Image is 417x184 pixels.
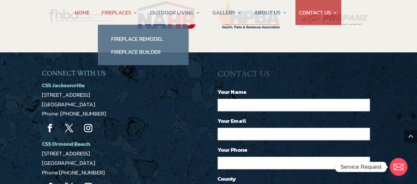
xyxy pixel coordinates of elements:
a: Phone: [PHONE_NUMBER] [42,109,106,118]
a: [STREET_ADDRESS] [42,91,90,99]
a: CSS Jacksonville [42,81,85,90]
a: CSS Ormond Beach [42,140,90,148]
a: [STREET_ADDRESS] [42,149,90,158]
a: Follow on X [61,120,77,137]
label: Your Name [218,88,251,95]
a: Follow on Facebook [42,120,58,137]
a: Email [390,158,407,176]
label: Your Email [218,117,251,124]
a: [PHONE_NUMBER] [59,168,105,177]
label: County [218,175,236,182]
a: Follow on Instagram [80,120,97,137]
a: Fireplace Builder [104,45,182,59]
span: Phone: [42,168,105,177]
label: Your Phone [218,146,252,153]
a: Fireplace Remodel [104,32,182,45]
span: CONNECT WITH US [42,69,105,77]
a: [GEOGRAPHIC_DATA] [42,100,95,109]
h3: CONTACT US [218,69,375,82]
a: [GEOGRAPHIC_DATA] [42,159,95,167]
